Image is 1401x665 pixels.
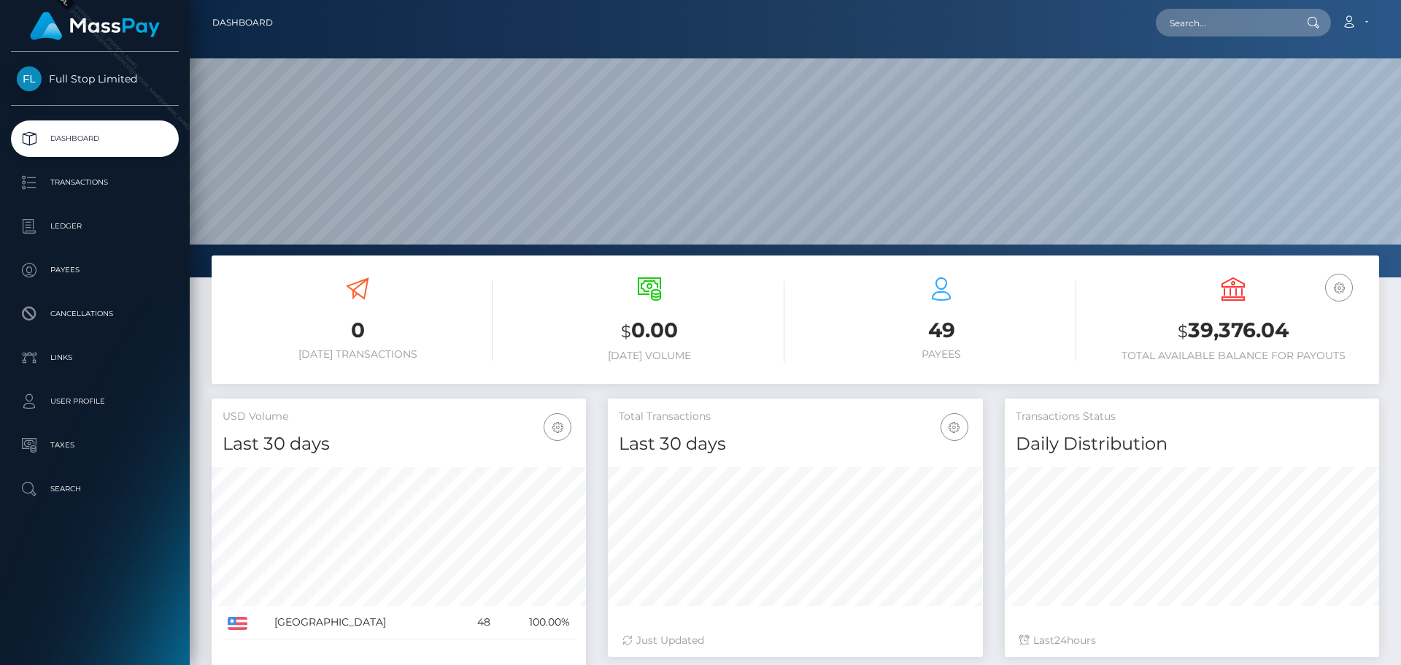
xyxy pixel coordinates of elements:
[619,410,971,424] h5: Total Transactions
[11,471,179,507] a: Search
[1054,634,1067,647] span: 24
[1178,321,1188,342] small: $
[17,215,173,237] p: Ledger
[495,606,575,639] td: 100.00%
[11,339,179,376] a: Links
[17,391,173,412] p: User Profile
[11,72,179,85] span: Full Stop Limited
[11,383,179,420] a: User Profile
[1156,9,1293,36] input: Search...
[806,316,1076,345] h3: 49
[514,316,784,346] h3: 0.00
[514,350,784,362] h6: [DATE] Volume
[1016,410,1368,424] h5: Transactions Status
[17,128,173,150] p: Dashboard
[1098,316,1368,346] h3: 39,376.04
[17,434,173,456] p: Taxes
[17,259,173,281] p: Payees
[17,172,173,193] p: Transactions
[212,7,273,38] a: Dashboard
[269,606,459,639] td: [GEOGRAPHIC_DATA]
[228,617,247,630] img: US.png
[1098,350,1368,362] h6: Total Available Balance for Payouts
[17,66,42,91] img: Full Stop Limited
[30,12,160,40] img: MassPay Logo
[622,633,968,648] div: Just Updated
[223,316,493,345] h3: 0
[17,303,173,325] p: Cancellations
[223,431,575,457] h4: Last 30 days
[11,120,179,157] a: Dashboard
[11,296,179,332] a: Cancellations
[17,347,173,369] p: Links
[1016,431,1368,457] h4: Daily Distribution
[11,164,179,201] a: Transactions
[621,321,631,342] small: $
[806,348,1076,361] h6: Payees
[223,348,493,361] h6: [DATE] Transactions
[619,431,971,457] h4: Last 30 days
[1019,633,1365,648] div: Last hours
[11,427,179,464] a: Taxes
[17,478,173,500] p: Search
[223,410,575,424] h5: USD Volume
[459,606,495,639] td: 48
[11,252,179,288] a: Payees
[11,208,179,245] a: Ledger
